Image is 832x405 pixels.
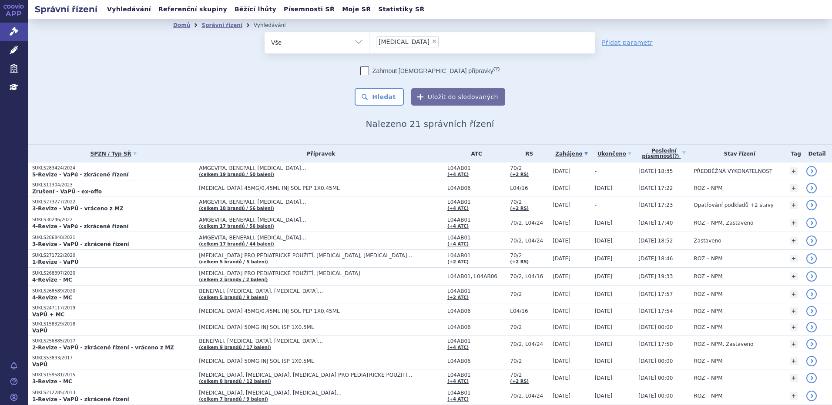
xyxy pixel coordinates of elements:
button: Hledat [355,88,404,106]
p: SUKLS53893/2017 [32,355,195,361]
a: (+4 ATC) [447,379,469,384]
span: ROZ – NPM [694,256,722,262]
a: Vyhledávání [104,3,154,15]
a: (+4 ATC) [447,224,469,229]
th: Detail [802,145,832,163]
th: Tag [785,145,802,163]
a: + [790,219,798,227]
span: L04AB01 [447,199,506,205]
span: [DATE] [595,393,613,399]
span: BENEPALI, [MEDICAL_DATA], [MEDICAL_DATA]… [199,338,416,344]
span: L04AB01, L04AB06 [447,273,506,279]
a: detail [806,391,817,401]
span: × [432,39,437,44]
span: [DATE] [553,273,570,279]
span: L04AB01 [447,338,506,344]
a: detail [806,339,817,349]
span: [DATE] [595,308,613,314]
a: + [790,307,798,315]
span: Zastaveno [694,238,721,244]
span: [DATE] 17:54 [638,308,673,314]
span: 70/2 [510,252,548,259]
span: [DATE] [553,291,570,297]
span: [DATE] 19:33 [638,273,673,279]
span: [DATE] [595,256,613,262]
a: Běžící lhůty [232,3,279,15]
a: detail [806,218,817,228]
span: AMGEVITA, BENEPALI, [MEDICAL_DATA]… [199,199,416,205]
span: [DATE] [595,185,613,191]
a: (celkem 5 brandů / 5 balení) [199,259,268,264]
a: Zahájeno [553,148,590,160]
span: [DATE] [553,168,570,174]
a: (celkem 19 brandů / 50 balení) [199,172,274,177]
a: + [790,374,798,382]
span: 70/2, L04/24 [510,220,548,226]
a: + [790,323,798,331]
span: [DATE] [553,358,570,364]
span: [DATE] 00:00 [638,375,673,381]
span: 70/2, L04/24 [510,393,548,399]
strong: 5-Revize - VaPú - zkrácené řízení [32,172,128,178]
span: Nalezeno 21 správních řízení [366,119,494,129]
li: Vyhledávání [254,19,297,32]
a: detail [806,356,817,366]
strong: 3-Revize - VaPÚ - vráceno z MZ [32,206,124,212]
a: Správní řízení [201,22,242,28]
span: ROZ – NPM [694,375,722,381]
span: L04AB01 [447,390,506,396]
span: [MEDICAL_DATA] [379,39,429,45]
p: SUKLS268397/2020 [32,270,195,276]
a: (+2 RS) [510,379,529,384]
span: [DATE] [553,220,570,226]
strong: 4-Revize - MC [32,277,72,283]
p: SUKLS247117/2019 [32,305,195,311]
span: ROZ – NPM [694,308,722,314]
span: ROZ – NPM [694,291,722,297]
a: (+2 RS) [510,259,529,264]
a: (celkem 18 brandů / 56 balení) [199,206,274,211]
p: SUKLS159581/2015 [32,372,195,378]
p: SUKLS283424/2024 [32,165,195,171]
span: [MEDICAL_DATA], [MEDICAL_DATA], [MEDICAL_DATA]… [199,390,416,396]
a: detail [806,253,817,264]
span: AMGEVITA, BENEPALI, [MEDICAL_DATA]… [199,217,416,223]
strong: VaPÚ + MC [32,312,64,318]
span: L04AB01 [447,252,506,259]
a: (+2 ATC) [447,295,469,300]
span: [MEDICAL_DATA], [MEDICAL_DATA], [MEDICAL_DATA] PRO PEDIATRICKÉ POUŽITÍ… [199,372,416,378]
a: detail [806,289,817,299]
a: (+4 ATC) [447,345,469,350]
a: + [790,237,798,245]
span: [DATE] 18:46 [638,256,673,262]
a: (+2 RS) [510,206,529,211]
a: + [790,392,798,400]
a: Referenční skupiny [156,3,230,15]
span: ROZ – NPM [694,185,722,191]
span: [DATE] [595,291,613,297]
span: ROZ – NPM [694,273,722,279]
th: Přípravek [195,145,443,163]
span: 70/2 [510,324,548,330]
a: detail [806,166,817,176]
abbr: (?) [672,154,679,159]
strong: 1-Revize - VaPÚ - zkrácené řízení [32,396,129,402]
a: + [790,290,798,298]
span: [DATE] [595,273,613,279]
a: detail [806,306,817,316]
span: ROZ – NPM [694,324,722,330]
span: [DATE] [553,238,570,244]
p: SUKLS158329/2018 [32,321,195,327]
abbr: (?) [493,66,500,72]
label: Zahrnout [DEMOGRAPHIC_DATA] přípravky [360,66,500,75]
a: Přidat parametr [602,38,653,47]
strong: 2-Revize - VaPÚ - zkrácené řízení - vráceno z MZ [32,345,174,351]
p: SUKLS11304/2023 [32,182,195,188]
a: + [790,255,798,262]
a: (celkem 9 brandů / 17 balení) [199,345,271,350]
span: PŘEDBĚŽNÁ VYKONATELNOST [694,168,772,174]
span: L04/16 [510,185,548,191]
span: [MEDICAL_DATA] PRO PEDIATRICKÉ POUŽITÍ, [MEDICAL_DATA], [MEDICAL_DATA]… [199,252,416,259]
span: - [595,168,597,174]
span: [DATE] 00:00 [638,393,673,399]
